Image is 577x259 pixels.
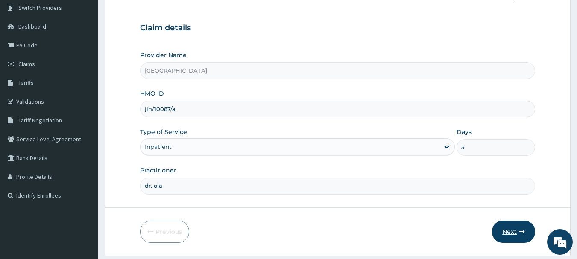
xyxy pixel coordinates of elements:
label: Days [457,128,472,136]
label: HMO ID [140,89,164,98]
span: Tariff Negotiation [18,116,62,124]
input: Enter Name [140,178,536,194]
div: Inpatient [145,143,172,151]
label: Practitioner [140,166,176,175]
button: Previous [140,221,189,243]
span: We're online! [50,76,118,162]
h3: Claim details [140,23,536,33]
textarea: Type your message and hit 'Enter' [4,170,163,200]
button: Next [492,221,535,243]
label: Type of Service [140,128,187,136]
div: Minimize live chat window [140,4,161,25]
span: Claims [18,60,35,68]
span: Dashboard [18,23,46,30]
div: Chat with us now [44,48,144,59]
span: Tariffs [18,79,34,87]
input: Enter HMO ID [140,101,536,117]
span: Switch Providers [18,4,62,12]
img: d_794563401_company_1708531726252_794563401 [16,43,35,64]
label: Provider Name [140,51,187,59]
